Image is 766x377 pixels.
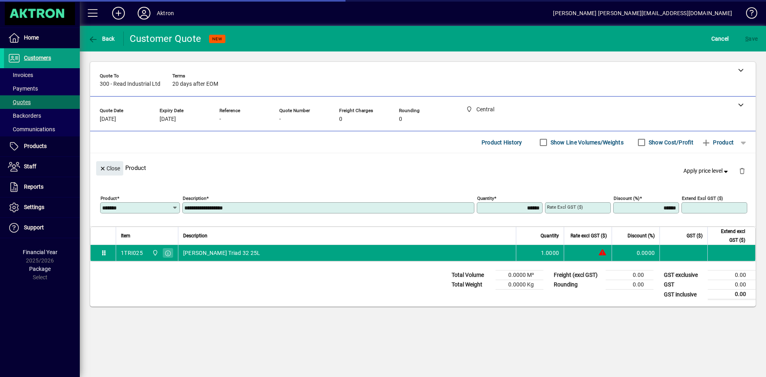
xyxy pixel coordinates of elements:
[24,224,44,231] span: Support
[708,270,756,280] td: 0.00
[628,231,655,240] span: Discount (%)
[24,184,43,190] span: Reports
[219,116,221,122] span: -
[4,68,80,82] a: Invoices
[29,266,51,272] span: Package
[680,164,733,178] button: Apply price level
[496,270,543,280] td: 0.0000 M³
[4,82,80,95] a: Payments
[482,136,522,149] span: Product History
[8,126,55,132] span: Communications
[399,116,402,122] span: 0
[732,161,752,180] button: Delete
[160,116,176,122] span: [DATE]
[549,138,624,146] label: Show Line Volumes/Weights
[8,99,31,105] span: Quotes
[279,116,281,122] span: -
[547,204,583,210] mat-label: Rate excl GST ($)
[4,28,80,48] a: Home
[157,7,174,20] div: Aktron
[100,81,160,87] span: 300 - Read Industrial Ltd
[99,162,120,175] span: Close
[101,195,117,201] mat-label: Product
[743,32,760,46] button: Save
[96,161,123,176] button: Close
[24,163,36,170] span: Staff
[541,231,559,240] span: Quantity
[732,167,752,174] app-page-header-button: Delete
[4,136,80,156] a: Products
[8,72,33,78] span: Invoices
[88,36,115,42] span: Back
[745,36,748,42] span: S
[100,116,116,122] span: [DATE]
[745,32,758,45] span: ave
[8,113,41,119] span: Backorders
[121,249,143,257] div: 1TRI025
[647,138,693,146] label: Show Cost/Profit
[212,36,222,41] span: NEW
[90,153,756,182] div: Product
[4,218,80,238] a: Support
[740,2,756,28] a: Knowledge Base
[8,85,38,92] span: Payments
[541,249,559,257] span: 1.0000
[4,177,80,197] a: Reports
[121,231,130,240] span: Item
[553,7,732,20] div: [PERSON_NAME] [PERSON_NAME][EMAIL_ADDRESS][DOMAIN_NAME]
[713,227,745,245] span: Extend excl GST ($)
[550,270,606,280] td: Freight (excl GST)
[150,249,159,257] span: Central
[660,280,708,290] td: GST
[709,32,731,46] button: Cancel
[80,32,124,46] app-page-header-button: Back
[86,32,117,46] button: Back
[130,32,201,45] div: Customer Quote
[687,231,703,240] span: GST ($)
[477,195,494,201] mat-label: Quantity
[496,280,543,290] td: 0.0000 Kg
[4,95,80,109] a: Quotes
[183,195,206,201] mat-label: Description
[606,270,653,280] td: 0.00
[24,204,44,210] span: Settings
[711,32,729,45] span: Cancel
[478,135,525,150] button: Product History
[701,136,734,149] span: Product
[612,245,659,261] td: 0.0000
[24,55,51,61] span: Customers
[550,280,606,290] td: Rounding
[683,167,730,175] span: Apply price level
[448,280,496,290] td: Total Weight
[682,195,723,201] mat-label: Extend excl GST ($)
[660,270,708,280] td: GST exclusive
[94,164,125,172] app-page-header-button: Close
[571,231,607,240] span: Rate excl GST ($)
[697,135,738,150] button: Product
[183,249,261,257] span: [PERSON_NAME] Triad 32 25L
[23,249,57,255] span: Financial Year
[4,197,80,217] a: Settings
[4,157,80,177] a: Staff
[606,280,653,290] td: 0.00
[183,231,207,240] span: Description
[448,270,496,280] td: Total Volume
[131,6,157,20] button: Profile
[172,81,218,87] span: 20 days after EOM
[660,290,708,300] td: GST inclusive
[614,195,640,201] mat-label: Discount (%)
[24,143,47,149] span: Products
[24,34,39,41] span: Home
[106,6,131,20] button: Add
[708,290,756,300] td: 0.00
[4,122,80,136] a: Communications
[4,109,80,122] a: Backorders
[339,116,342,122] span: 0
[708,280,756,290] td: 0.00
